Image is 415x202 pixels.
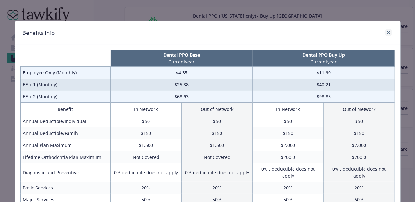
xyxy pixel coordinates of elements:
[324,182,395,194] td: 20%
[111,79,253,91] td: $25.38
[20,79,111,91] td: EE + 1 (Monthly)
[253,115,324,128] td: $50
[253,127,324,139] td: $150
[324,103,395,115] th: Out of Network
[111,115,182,128] td: $50
[324,115,395,128] td: $50
[182,127,253,139] td: $150
[324,163,395,182] td: 0% , deductible does not apply
[20,163,111,182] td: Diagnostic and Preventive
[20,50,111,67] th: intentionally left blank
[254,52,393,58] p: Dental PPO Buy Up
[254,58,393,65] p: Current year
[20,115,111,128] td: Annual Deductible/Individual
[111,163,182,182] td: 0% deductible does not apply
[111,182,182,194] td: 20%
[253,67,395,79] td: $11.90
[253,103,324,115] th: In Network
[182,139,253,151] td: $1,500
[20,151,111,163] td: Lifetime Orthodontia Plan Maximum
[324,151,395,163] td: $200 0
[20,139,111,151] td: Annual Plan Maximum
[253,79,395,91] td: $40.21
[111,103,182,115] th: In Network
[324,127,395,139] td: $150
[253,163,324,182] td: 0% , deductible does not apply
[111,91,253,103] td: $68.93
[324,139,395,151] td: $2,000
[253,151,324,163] td: $200 0
[20,103,111,115] th: Benefit
[112,58,251,65] p: Current year
[253,91,395,103] td: $98.85
[182,151,253,163] td: Not Covered
[20,91,111,103] td: EE + 2 (Monthly)
[112,52,251,58] p: Dental PPO Base
[111,67,253,79] td: $4.35
[253,139,324,151] td: $2,000
[111,127,182,139] td: $150
[111,139,182,151] td: $1,500
[253,182,324,194] td: 20%
[385,29,392,36] a: close
[23,29,55,37] h1: Benefits Info
[182,103,253,115] th: Out of Network
[20,67,111,79] td: Employee Only (Monthly)
[182,182,253,194] td: 20%
[182,115,253,128] td: $50
[182,163,253,182] td: 0% deductible does not apply
[20,127,111,139] td: Annual Deductible/Family
[111,151,182,163] td: Not Covered
[20,182,111,194] td: Basic Services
